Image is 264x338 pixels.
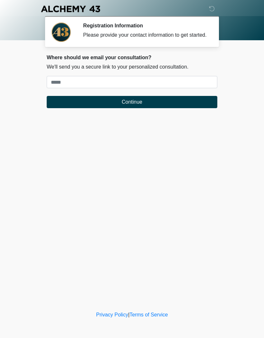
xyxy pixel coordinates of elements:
[47,63,217,71] p: We'll send you a secure link to your personalized consultation.
[83,23,208,29] h2: Registration Information
[83,31,208,39] div: Please provide your contact information to get started.
[96,312,128,317] a: Privacy Policy
[129,312,168,317] a: Terms of Service
[47,54,217,61] h2: Where should we email your consultation?
[128,312,129,317] a: |
[40,5,101,13] img: Alchemy 43 Logo
[47,96,217,108] button: Continue
[52,23,71,42] img: Agent Avatar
